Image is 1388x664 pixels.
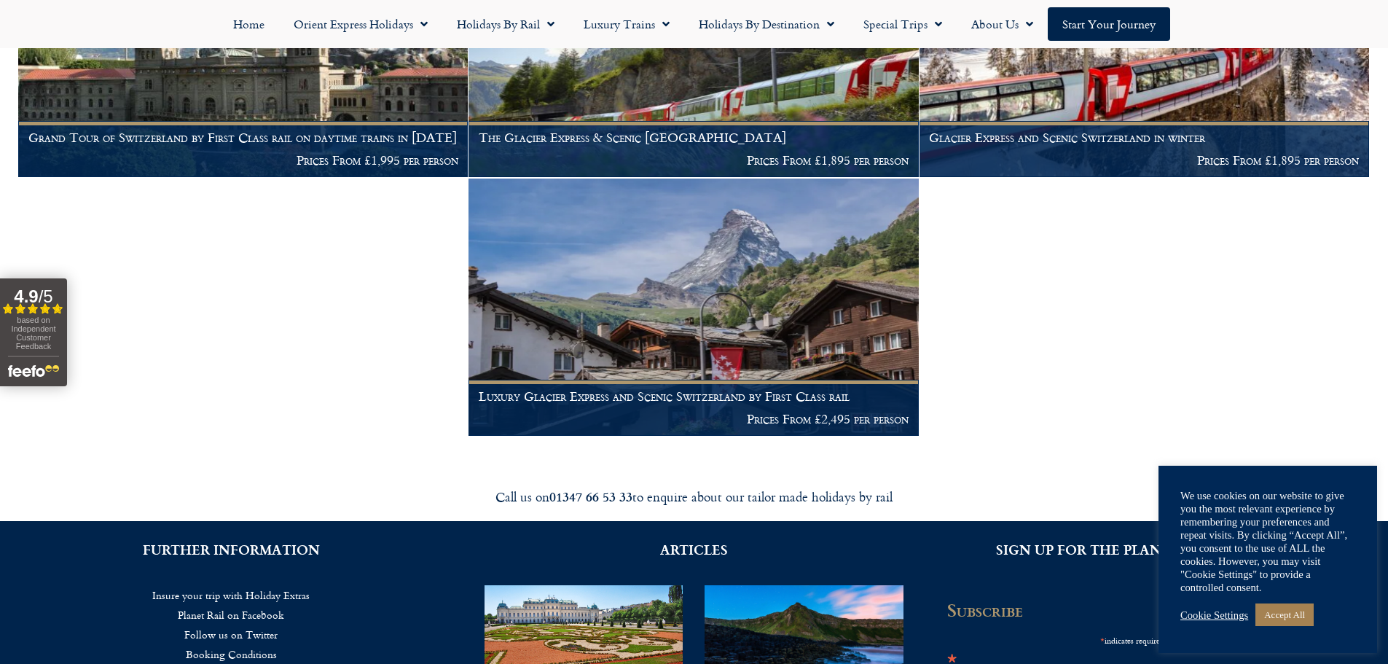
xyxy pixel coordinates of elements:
div: We use cookies on our website to give you the most relevant experience by remembering your prefer... [1180,489,1355,594]
a: Home [219,7,279,41]
h2: SIGN UP FOR THE PLANET RAIL NEWSLETTER [947,543,1366,556]
strong: 01347 66 53 33 [549,487,632,506]
div: indicates required [947,630,1164,649]
h1: Glacier Express and Scenic Switzerland in winter [929,130,1359,145]
a: About Us [957,7,1048,41]
a: Booking Conditions [22,644,441,664]
a: Luxury Trains [569,7,684,41]
a: Holidays by Rail [442,7,569,41]
h2: FURTHER INFORMATION [22,543,441,556]
a: Accept All [1255,604,1314,626]
div: Call us on to enquire about our tailor made holidays by rail [286,488,1102,505]
nav: Menu [7,7,1381,41]
a: Start your Journey [1048,7,1170,41]
p: Prices From £2,495 per person [479,412,909,426]
a: Follow us on Twitter [22,625,441,644]
a: Insure your trip with Holiday Extras [22,585,441,605]
h2: ARTICLES [485,543,903,556]
h1: Luxury Glacier Express and Scenic Switzerland by First Class rail [479,389,909,404]
h1: The Glacier Express & Scenic [GEOGRAPHIC_DATA] [479,130,909,145]
a: Cookie Settings [1180,609,1248,622]
p: Prices From £1,995 per person [28,153,458,168]
p: Prices From £1,895 per person [929,153,1359,168]
h2: Subscribe [947,600,1173,620]
a: Orient Express Holidays [279,7,442,41]
a: Special Trips [849,7,957,41]
a: Luxury Glacier Express and Scenic Switzerland by First Class rail Prices From £2,495 per person [468,179,919,437]
p: Prices From £1,895 per person [479,153,909,168]
a: Planet Rail on Facebook [22,605,441,625]
a: Holidays by Destination [684,7,849,41]
h1: Grand Tour of Switzerland by First Class rail on daytime trains in [DATE] [28,130,458,145]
